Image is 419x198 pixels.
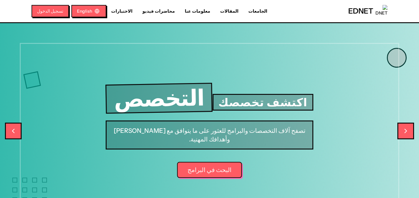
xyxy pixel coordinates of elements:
[375,5,387,17] img: EDNET
[397,123,414,139] button: Next slide
[348,6,373,16] span: EDNET
[106,120,313,150] p: تصفح آلاف التخصصات والبرامج للعثور على ما يتوافق مع [PERSON_NAME] وأهدافك المهنية.
[213,94,313,111] h2: اكتشف تخصصك
[105,83,213,114] h1: التخصص
[138,8,180,15] a: محاضرات فيديو
[243,8,272,15] a: الجامعات
[177,162,242,178] a: البحث في البرامج
[180,8,215,15] a: معلومات عنا
[32,5,69,17] button: تسجيل الدخول
[106,8,138,15] a: الاختبارات
[5,123,22,139] button: Previous slide
[71,5,106,17] button: English
[215,8,243,15] a: المقالات
[348,5,387,17] a: EDNETEDNET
